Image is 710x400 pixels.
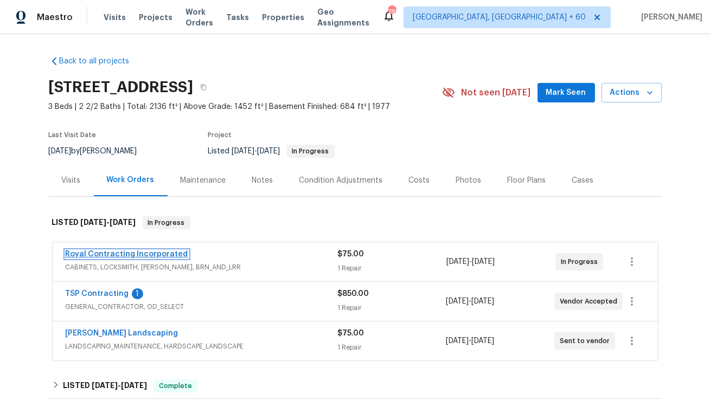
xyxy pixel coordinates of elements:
div: Notes [252,175,273,186]
span: Geo Assignments [317,7,369,28]
span: - [81,218,136,226]
div: Floor Plans [508,175,546,186]
span: Maestro [37,12,73,23]
button: Actions [602,83,662,103]
span: [DATE] [446,337,469,345]
span: [DATE] [81,218,107,226]
span: 3 Beds | 2 2/2 Baths | Total: 2136 ft² | Above Grade: 1452 ft² | Basement Finished: 684 ft² | 1977 [49,101,442,112]
span: - [446,256,495,267]
span: [DATE] [471,298,494,305]
span: [PERSON_NAME] [637,12,702,23]
h2: [STREET_ADDRESS] [49,82,194,93]
div: LISTED [DATE]-[DATE]In Progress [49,205,662,240]
span: - [232,147,280,155]
span: Visits [104,12,126,23]
button: Mark Seen [538,83,595,103]
h6: LISTED [52,216,136,229]
span: [DATE] [110,218,136,226]
span: [DATE] [92,382,118,389]
span: Sent to vendor [560,336,614,346]
span: - [92,382,147,389]
span: CABINETS, LOCKSMITH, [PERSON_NAME], BRN_AND_LRR [66,262,338,273]
span: In Progress [144,217,189,228]
span: Work Orders [186,7,213,28]
span: $75.00 [338,250,364,258]
a: Back to all projects [49,56,153,67]
span: Properties [262,12,304,23]
span: Last Visit Date [49,132,97,138]
div: 1 Repair [338,263,447,274]
div: 1 [132,288,143,299]
span: [DATE] [446,258,469,266]
div: Work Orders [107,175,155,185]
span: Listed [208,147,335,155]
span: Project [208,132,232,138]
span: LANDSCAPING_MAINTENANCE, HARDSCAPE_LANDSCAPE [66,341,337,352]
span: [DATE] [49,147,72,155]
div: by [PERSON_NAME] [49,145,150,158]
span: Vendor Accepted [560,296,622,307]
div: Visits [62,175,81,186]
span: [DATE] [446,298,469,305]
div: Maintenance [181,175,226,186]
span: Projects [139,12,172,23]
span: GENERAL_CONTRACTOR, OD_SELECT [66,301,337,312]
span: [DATE] [258,147,280,155]
div: Photos [456,175,482,186]
div: Cases [572,175,594,186]
div: 789 [388,7,395,17]
div: LISTED [DATE]-[DATE]Complete [49,373,662,399]
div: Costs [409,175,430,186]
div: 1 Repair [337,342,446,353]
a: [PERSON_NAME] Landscaping [66,330,178,337]
a: Royal Contracting Incorporated [66,250,188,258]
span: - [446,296,494,307]
span: Mark Seen [546,86,586,100]
div: Condition Adjustments [299,175,383,186]
span: Not seen [DATE] [462,87,531,98]
span: Tasks [226,14,249,21]
span: [DATE] [232,147,255,155]
span: Actions [610,86,653,100]
div: 1 Repair [337,302,446,313]
span: [GEOGRAPHIC_DATA], [GEOGRAPHIC_DATA] + 60 [413,12,586,23]
span: - [446,336,494,346]
span: Complete [155,380,196,391]
span: In Progress [561,256,602,267]
span: $75.00 [337,330,364,337]
span: In Progress [288,148,334,154]
span: [DATE] [472,258,495,266]
span: $850.00 [337,290,369,298]
a: TSP Contracting [66,290,129,298]
button: Copy Address [194,78,213,97]
span: [DATE] [471,337,494,345]
h6: LISTED [63,379,147,392]
span: [DATE] [121,382,147,389]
